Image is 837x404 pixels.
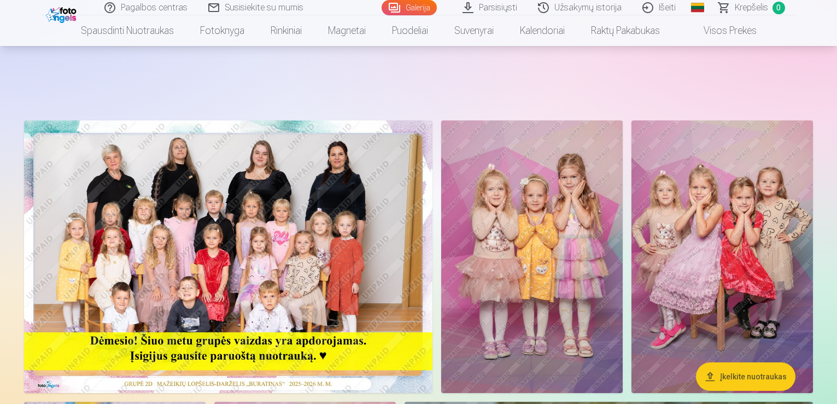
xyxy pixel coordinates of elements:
[46,4,79,23] img: /fa2
[772,2,785,14] span: 0
[68,15,187,46] a: Spausdinti nuotraukas
[315,15,379,46] a: Magnetai
[507,15,578,46] a: Kalendoriai
[578,15,673,46] a: Raktų pakabukas
[379,15,441,46] a: Puodeliai
[673,15,770,46] a: Visos prekės
[735,1,768,14] span: Krepšelis
[696,362,795,391] button: Įkelkite nuotraukas
[257,15,315,46] a: Rinkiniai
[187,15,257,46] a: Fotoknyga
[441,15,507,46] a: Suvenyrai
